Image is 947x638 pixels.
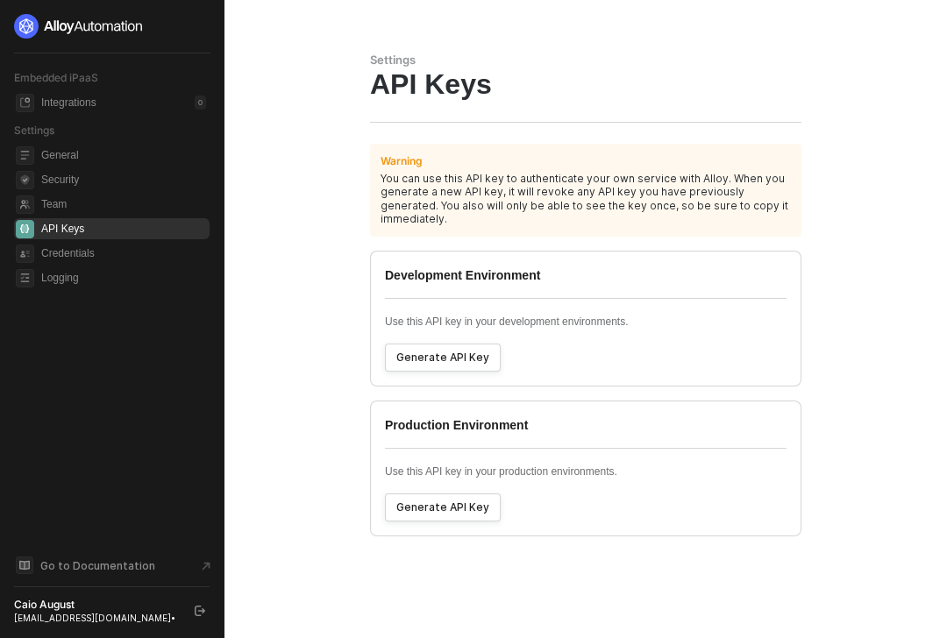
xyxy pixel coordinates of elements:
span: documentation [16,556,33,574]
div: You can use this API key to authenticate your own service with Alloy. When you generate a new API... [381,172,791,226]
span: Security [41,169,206,190]
div: Generate API Key [396,500,489,514]
img: logo [14,14,144,39]
span: integrations [16,94,34,112]
span: Credentials [41,243,206,264]
p: Use this API key in your production environments. [385,464,787,479]
div: Generate API Key [396,351,489,365]
a: Knowledge Base [14,555,210,576]
a: logo [14,14,210,39]
span: General [41,145,206,166]
span: document-arrow [197,557,215,575]
button: Generate API Key [385,493,501,521]
button: Generate API Key [385,344,501,372]
span: team [16,195,34,214]
div: API Keys [370,67,801,101]
span: Logging [41,267,206,288]
span: general [16,146,34,165]
div: Development Environment [385,266,787,298]
span: credentials [16,245,34,263]
p: Use this API key in your development environments. [385,315,787,330]
div: Integrations [41,96,96,110]
div: Caio August [14,598,179,612]
div: Settings [370,53,801,67]
span: api-key [16,220,34,238]
span: logout [195,606,205,616]
span: Go to Documentation [40,558,155,573]
div: Production Environment [385,416,787,448]
div: [EMAIL_ADDRESS][DOMAIN_NAME] • [14,612,179,624]
span: Team [41,194,206,215]
span: security [16,171,34,189]
span: Settings [14,124,54,137]
span: API Keys [41,218,206,239]
div: Warning [381,154,423,168]
span: Embedded iPaaS [14,71,98,84]
div: 0 [195,96,206,110]
span: logging [16,269,34,287]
